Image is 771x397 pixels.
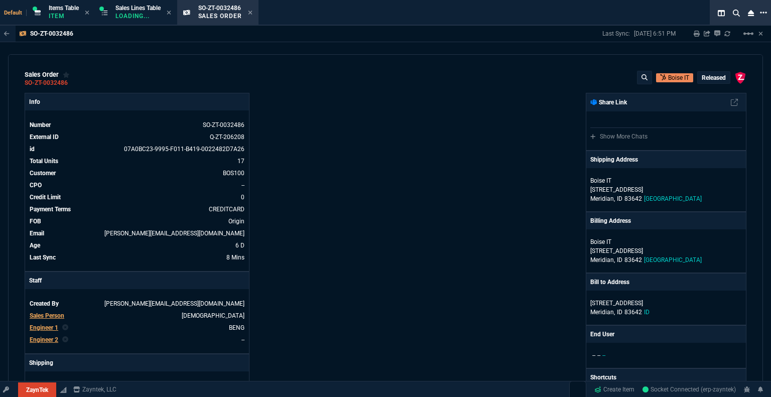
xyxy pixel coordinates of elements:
nx-icon: Close Tab [167,9,171,17]
nx-icon: Close Tab [85,9,89,17]
span: 9/18/25 => 7:00 PM [235,242,244,249]
p: Staff [25,272,249,289]
span: Sales Person [30,312,64,319]
span: Payment Terms [30,206,71,213]
a: See Marketplace Order [210,134,244,141]
span: -- [597,352,600,359]
span: See Marketplace Order [124,146,244,153]
nx-icon: Close Tab [248,9,252,17]
tr: See Marketplace Order [29,120,245,130]
span: Last Sync [30,254,56,261]
span: SO-ZT-0032486 [198,5,241,12]
tr: 9/18/25 => 7:00 PM [29,240,245,250]
tr: 9/24/25 => 6:51 PM [29,252,245,262]
tr: undefined [29,180,245,190]
nx-icon: Close Workbench [744,7,758,19]
p: Loading... [115,12,161,20]
nx-icon: Clear selected rep [62,335,68,344]
p: [STREET_ADDRESS] [590,299,742,308]
p: Bill to Address [590,278,629,287]
span: Age [30,242,40,249]
span: Number [30,121,51,128]
p: Share Link [590,98,627,107]
span: Meridian, [590,309,615,316]
span: [GEOGRAPHIC_DATA] [644,256,702,263]
span: [GEOGRAPHIC_DATA] [644,195,702,202]
tr: See Marketplace Order [29,144,245,154]
nx-icon: Open New Tab [760,8,767,18]
span: id [30,146,35,153]
span: Customer [30,170,56,177]
span: 83642 [624,309,642,316]
span: ID [617,309,622,316]
tr: undefined [29,311,245,321]
p: Sales Order [198,12,242,20]
span: -- [602,352,605,359]
p: SO-ZT-0032486 [30,30,73,38]
nx-icon: Back to Table [4,30,10,37]
tr: undefined [29,192,245,202]
a: Show More Chats [590,133,648,140]
span: CPO [30,182,42,189]
p: Item [49,12,79,20]
p: [DATE] 6:51 PM [634,30,676,38]
span: Created By [30,300,59,307]
span: -- [241,336,244,343]
span: VAHI [182,312,244,319]
span: SARAH.COSTA@FORNIDA.COM [104,300,244,307]
nx-icon: Search [729,7,744,19]
tr: undefined [29,299,245,309]
span: Credit Limit [30,194,61,201]
span: 0 [241,194,244,201]
p: Boise IT [668,73,689,82]
p: End User [590,330,614,339]
tr: See Marketplace Order [29,132,245,142]
nx-icon: Clear selected rep [62,323,68,332]
span: Default [4,10,27,16]
span: Engineer 2 [30,336,58,343]
mat-icon: Example home icon [742,28,754,40]
div: sales order [25,71,70,79]
span: Engineer 1 [30,324,58,331]
a: Create Item [590,382,638,397]
p: Released [702,74,726,82]
span: 17 [237,158,244,165]
p: Billing Address [590,216,631,225]
a: Qnj12RKmgDcbP1vrAAE8 [642,385,736,394]
p: Shipping [25,354,249,371]
a: Hide Workbench [758,30,763,38]
span: 9/24/25 => 6:51 PM [226,254,244,261]
span: 83642 [624,256,642,263]
span: Items Table [49,5,79,12]
nx-icon: Split Panels [714,7,729,19]
p: [STREET_ADDRESS] [590,246,742,255]
p: Shortcuts [586,369,746,386]
p: Last Sync: [602,30,634,38]
tr: undefined [29,204,245,214]
span: See Marketplace Order [203,121,244,128]
a: Open Customer in hubSpot [656,73,693,82]
span: Origin [228,218,244,225]
span: 83642 [624,195,642,202]
span: CREDITCARD [209,206,244,213]
tr: undefined [29,216,245,226]
span: troy@boiseit.com [104,230,244,237]
p: Info [25,93,249,110]
a: BOS100 [223,170,244,177]
span: Total Units [30,158,58,165]
p: Shipping Address [590,155,638,164]
div: Add to Watchlist [63,71,70,79]
span: External ID [30,134,59,141]
p: Boise IT [590,237,687,246]
tr: troy@boiseit.com [29,228,245,238]
p: [STREET_ADDRESS] [590,185,742,194]
span: ID [617,256,622,263]
span: Socket Connected (erp-zayntek) [642,386,736,393]
span: Meridian, [590,195,615,202]
span: FOB [30,218,41,225]
a: msbcCompanyName [70,385,119,394]
a: SO-ZT-0032486 [25,82,68,84]
span: -- [592,352,595,359]
tr: undefined [29,168,245,178]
